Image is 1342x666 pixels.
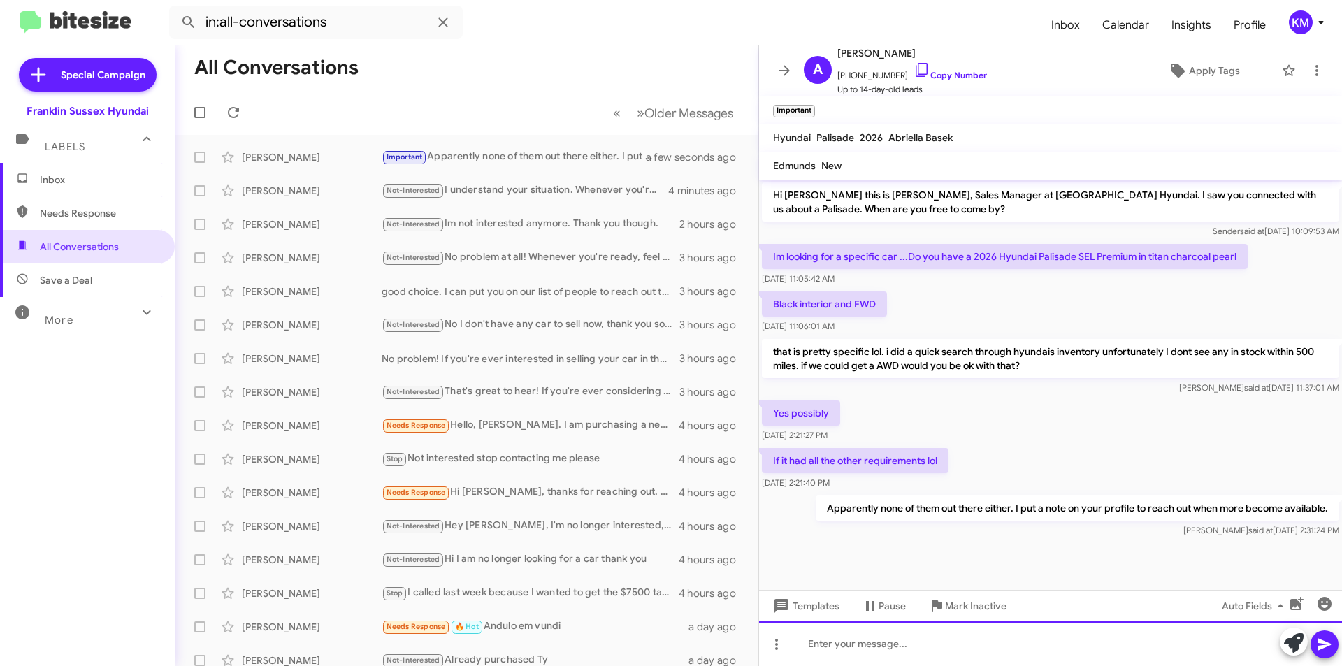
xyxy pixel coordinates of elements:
a: Insights [1160,5,1222,45]
span: Older Messages [644,106,733,121]
span: [DATE] 2:21:40 PM [762,477,830,488]
p: Im looking for a specific car ...Do you have a 2026 Hyundai Palisade SEL Premium in titan charcoa... [762,244,1248,269]
a: Profile [1222,5,1277,45]
span: Pause [879,593,906,618]
span: Palisade [816,131,854,144]
nav: Page navigation example [605,99,742,127]
span: Mark Inactive [945,593,1006,618]
span: [PERSON_NAME] [837,45,987,61]
span: « [613,104,621,122]
div: KM [1289,10,1313,34]
span: Edmunds [773,159,816,172]
span: [PHONE_NUMBER] [837,61,987,82]
span: Calendar [1091,5,1160,45]
div: [PERSON_NAME] [242,586,382,600]
span: 🔥 Hot [455,622,479,631]
span: [DATE] 11:05:42 AM [762,273,835,284]
p: Yes possibly [762,400,840,426]
div: 4 hours ago [679,553,747,567]
span: [PERSON_NAME] [DATE] 2:31:24 PM [1183,525,1339,535]
a: Inbox [1040,5,1091,45]
span: Up to 14-day-old leads [837,82,987,96]
a: Special Campaign [19,58,157,92]
span: New [821,159,842,172]
div: 4 minutes ago [668,184,747,198]
div: Hello, [PERSON_NAME]. I am purchasing a new [PERSON_NAME] SE, 2025. Would you share its price (wh... [382,417,679,433]
div: 3 hours ago [679,385,747,399]
a: Copy Number [914,70,987,80]
span: » [637,104,644,122]
button: Templates [759,593,851,618]
div: I called last week because I wanted to get the $7500 tax credit. No one would give me a number al... [382,585,679,601]
p: that is pretty specific lol. i did a quick search through hyundais inventory unfortunately I dont... [762,339,1339,378]
div: 3 hours ago [679,251,747,265]
div: 4 hours ago [679,419,747,433]
div: No problem at all! Whenever you're ready, feel free to reach out. We're here to help when the tim... [382,249,679,266]
span: All Conversations [40,240,119,254]
div: Franklin Sussex Hyundai [27,104,149,118]
span: Needs Response [40,206,159,220]
span: [PERSON_NAME] [DATE] 11:37:01 AM [1179,382,1339,393]
button: Apply Tags [1132,58,1275,83]
p: Black interior and FWD [762,291,887,317]
p: If it had all the other requirements lol [762,448,948,473]
p: Apparently none of them out there either. I put a note on your profile to reach out when more bec... [816,495,1339,521]
span: Save a Deal [40,273,92,287]
button: Next [628,99,742,127]
div: 4 hours ago [679,519,747,533]
span: [DATE] 11:06:01 AM [762,321,835,331]
span: Not-Interested [387,521,440,530]
span: Sender [DATE] 10:09:53 AM [1213,226,1339,236]
span: Templates [770,593,839,618]
button: Pause [851,593,917,618]
span: Needs Response [387,421,446,430]
div: That's great to hear! If you're ever considering selling your current vehicle in the future, feel... [382,384,679,400]
div: 3 hours ago [679,352,747,365]
p: Hi [PERSON_NAME] this is [PERSON_NAME], Sales Manager at [GEOGRAPHIC_DATA] Hyundai. I saw you con... [762,182,1339,222]
span: Important [387,152,423,161]
div: a day ago [688,620,747,634]
div: [PERSON_NAME] [242,352,382,365]
div: No problem! If you're ever interested in selling your car in the future, feel free to reach out. ... [382,352,679,365]
span: Inbox [40,173,159,187]
div: 3 hours ago [679,284,747,298]
div: 4 hours ago [679,586,747,600]
button: Previous [605,99,629,127]
span: Apply Tags [1189,58,1240,83]
button: Auto Fields [1211,593,1300,618]
div: [PERSON_NAME] [242,385,382,399]
span: 2026 [860,131,883,144]
div: good choice. I can put you on our list of people to reach out to when they hit the lot by the end... [382,284,679,298]
div: [PERSON_NAME] [242,519,382,533]
div: [PERSON_NAME] [242,251,382,265]
div: [PERSON_NAME] [242,452,382,466]
div: Hey [PERSON_NAME], I'm no longer interested, thanks! [382,518,679,534]
div: [PERSON_NAME] [242,217,382,231]
div: No I don't have any car to sell now, thank you so much! If anything needed will stop by [382,317,679,333]
div: Not interested stop contacting me please [382,451,679,467]
div: [PERSON_NAME] [242,150,382,164]
input: Search [169,6,463,39]
span: Not-Interested [387,555,440,564]
div: Apparently none of them out there either. I put a note on your profile to reach out when more bec... [382,149,663,165]
div: [PERSON_NAME] [242,419,382,433]
span: [DATE] 2:21:27 PM [762,430,828,440]
span: Needs Response [387,488,446,497]
span: Stop [387,454,403,463]
div: [PERSON_NAME] [242,486,382,500]
button: Mark Inactive [917,593,1018,618]
small: Important [773,105,815,117]
span: Labels [45,140,85,153]
span: said at [1248,525,1273,535]
span: Not-Interested [387,656,440,665]
div: [PERSON_NAME] [242,284,382,298]
span: said at [1240,226,1264,236]
div: 4 hours ago [679,452,747,466]
div: 2 hours ago [679,217,747,231]
span: Hyundai [773,131,811,144]
h1: All Conversations [194,57,359,79]
div: [PERSON_NAME] [242,553,382,567]
span: More [45,314,73,326]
